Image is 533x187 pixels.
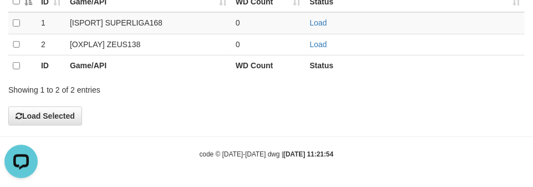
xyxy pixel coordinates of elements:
th: WD Count [231,55,306,77]
strong: [DATE] 11:21:54 [283,150,333,158]
td: [ISPORT] SUPERLIGA168 [65,12,231,34]
div: Showing 1 to 2 of 2 entries [8,80,214,95]
th: ID [37,55,65,77]
span: 0 [236,18,240,27]
span: 0 [236,40,240,49]
a: Load [310,18,327,27]
td: [OXPLAY] ZEUS138 [65,34,231,55]
button: Open LiveChat chat widget [4,4,38,38]
th: Game/API [65,55,231,77]
td: 1 [37,12,65,34]
button: Load Selected [8,107,82,125]
a: Load [310,40,327,49]
th: Status [306,55,525,77]
small: code © [DATE]-[DATE] dwg | [200,150,334,158]
td: 2 [37,34,65,55]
